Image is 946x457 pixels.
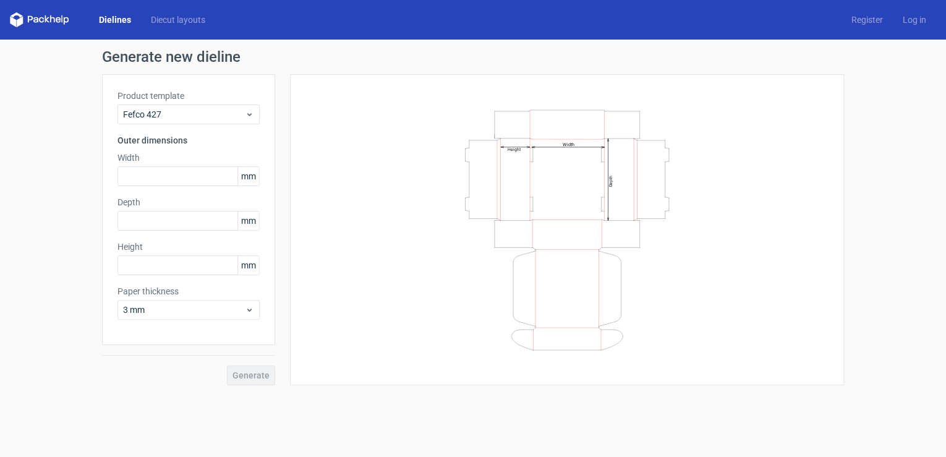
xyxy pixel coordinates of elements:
[117,241,260,253] label: Height
[123,304,245,316] span: 3 mm
[117,152,260,164] label: Width
[102,49,844,64] h1: Generate new dieline
[507,147,520,152] text: Height
[123,108,245,121] span: Fefco 427
[842,14,893,26] a: Register
[117,285,260,297] label: Paper thickness
[237,211,259,230] span: mm
[237,167,259,186] span: mm
[117,134,260,147] h3: Outer dimensions
[608,175,613,186] text: Depth
[117,90,260,102] label: Product template
[117,196,260,208] label: Depth
[893,14,936,26] a: Log in
[563,141,574,147] text: Width
[89,14,141,26] a: Dielines
[141,14,215,26] a: Diecut layouts
[237,256,259,275] span: mm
